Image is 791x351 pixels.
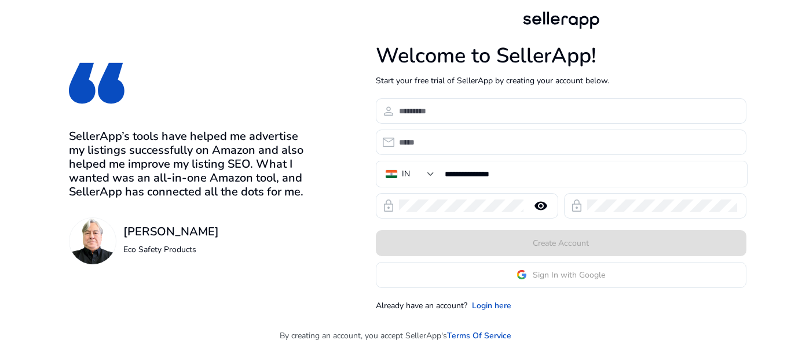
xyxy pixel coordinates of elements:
[123,243,219,256] p: Eco Safety Products
[472,300,511,312] a: Login here
[376,300,467,312] p: Already have an account?
[527,199,555,213] mat-icon: remove_red_eye
[382,199,395,213] span: lock
[570,199,584,213] span: lock
[376,43,746,68] h1: Welcome to SellerApp!
[69,130,316,199] h3: SellerApp’s tools have helped me advertise my listings successfully on Amazon and also helped me ...
[123,225,219,239] h3: [PERSON_NAME]
[447,330,511,342] a: Terms Of Service
[376,75,746,87] p: Start your free trial of SellerApp by creating your account below.
[382,104,395,118] span: person
[402,168,410,180] div: IN
[382,135,395,149] span: email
